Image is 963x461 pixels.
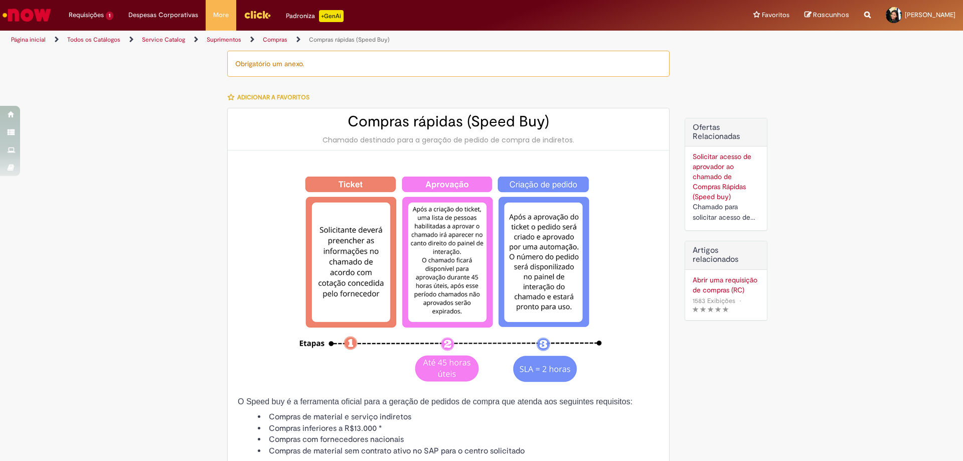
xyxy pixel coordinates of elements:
span: Adicionar a Favoritos [237,93,309,101]
ul: Trilhas de página [8,31,634,49]
a: Página inicial [11,36,46,44]
li: Compras com fornecedores nacionais [258,434,659,445]
span: More [213,10,229,20]
li: Compras de material e serviço indiretos [258,411,659,423]
span: [PERSON_NAME] [905,11,955,19]
span: Rascunhos [813,10,849,20]
span: O Speed buy é a ferramenta oficial para a geração de pedidos de compra que atenda aos seguintes r... [238,397,632,406]
a: Service Catalog [142,36,185,44]
img: ServiceNow [1,5,53,25]
div: Chamado destinado para a geração de pedido de compra de indiretos. [238,135,659,145]
button: Adicionar a Favoritos [227,87,315,108]
li: Compras inferiores a R$13.000 * [258,423,659,434]
a: Compras rápidas (Speed Buy) [309,36,390,44]
h2: Ofertas Relacionadas [693,123,759,141]
div: Obrigatório um anexo. [227,51,670,77]
div: Chamado para solicitar acesso de aprovador ao ticket de Speed buy [693,202,759,223]
a: Rascunhos [805,11,849,20]
a: Suprimentos [207,36,241,44]
img: click_logo_yellow_360x200.png [244,7,271,22]
p: +GenAi [319,10,344,22]
li: Compras de material sem contrato ativo no SAP para o centro solicitado [258,445,659,457]
span: Requisições [69,10,104,20]
a: Compras [263,36,287,44]
a: Todos os Catálogos [67,36,120,44]
span: Favoritos [762,10,789,20]
span: • [737,294,743,308]
span: Despesas Corporativas [128,10,198,20]
span: 1 [106,12,113,20]
h2: Compras rápidas (Speed Buy) [238,113,659,130]
a: Solicitar acesso de aprovador ao chamado de Compras Rápidas (Speed buy) [693,152,751,201]
a: Abrir uma requisição de compras (RC) [693,275,759,295]
span: 1583 Exibições [693,296,735,305]
div: Ofertas Relacionadas [685,118,767,231]
div: Padroniza [286,10,344,22]
h3: Artigos relacionados [693,246,759,264]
